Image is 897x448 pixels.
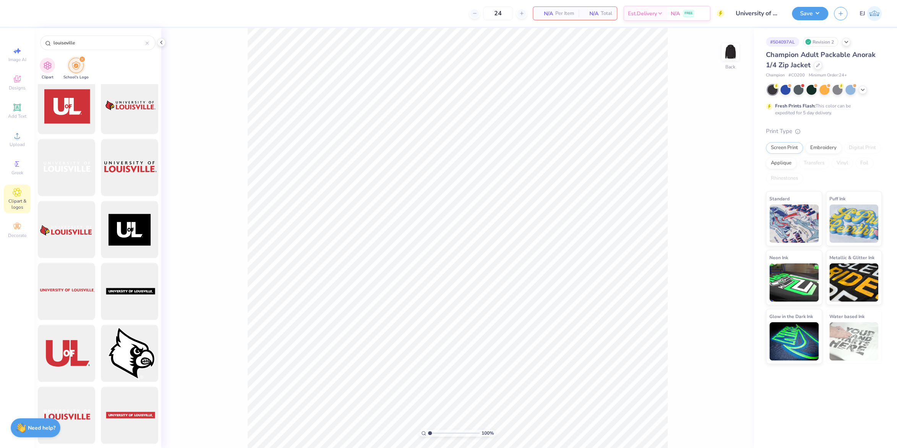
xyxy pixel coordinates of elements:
img: Edgardo Jr [867,6,882,21]
div: This color can be expedited for 5 day delivery. [775,102,869,116]
button: Save [792,7,828,20]
span: Per Item [555,10,574,18]
span: Decorate [8,232,26,239]
div: Embroidery [805,142,842,154]
div: # 504097AL [766,37,799,47]
span: Greek [11,170,23,176]
span: School's Logo [63,75,89,80]
input: Untitled Design [730,6,786,21]
div: Applique [766,157,796,169]
span: N/A [538,10,553,18]
img: Metallic & Glitter Ink [829,263,879,302]
div: Foil [855,157,873,169]
input: – – [483,6,513,20]
strong: Need help? [28,424,55,432]
span: Champion Adult Packable Anorak 1/4 Zip Jacket [766,50,876,70]
div: filter for School's Logo [63,58,89,80]
img: Standard [769,205,819,243]
span: Puff Ink [829,195,845,203]
span: Water based Ink [829,312,865,320]
span: N/A [583,10,599,18]
div: Digital Print [844,142,881,154]
img: School's Logo Image [72,61,80,70]
img: Puff Ink [829,205,879,243]
span: Champion [766,72,785,79]
img: Back [723,44,738,60]
span: Upload [10,141,25,148]
span: Minimum Order: 24 + [809,72,847,79]
span: Est. Delivery [628,10,657,18]
div: filter for Clipart [40,58,55,80]
div: Transfers [799,157,829,169]
span: 100 % [482,430,494,437]
img: Clipart Image [43,61,52,70]
span: EJ [860,9,865,18]
div: Print Type [766,127,882,136]
span: Standard [769,195,790,203]
span: Clipart & logos [4,198,31,210]
span: Image AI [8,57,26,63]
div: Rhinestones [766,173,803,184]
a: EJ [860,6,882,21]
span: FREE [685,11,693,16]
button: filter button [63,58,89,80]
span: Total [601,10,612,18]
strong: Fresh Prints Flash: [775,103,816,109]
div: Vinyl [832,157,853,169]
img: Water based Ink [829,322,879,360]
div: Back [725,63,735,70]
button: filter button [40,58,55,80]
span: Metallic & Glitter Ink [829,253,874,261]
span: # CO200 [788,72,805,79]
span: Clipart [42,75,54,80]
div: Screen Print [766,142,803,154]
input: Try "WashU" [53,39,146,47]
span: Add Text [8,113,26,119]
span: Designs [9,85,26,91]
img: Neon Ink [769,263,819,302]
span: N/A [671,10,680,18]
span: Glow in the Dark Ink [769,312,813,320]
div: Revision 2 [803,37,838,47]
span: Neon Ink [769,253,788,261]
img: Glow in the Dark Ink [769,322,819,360]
